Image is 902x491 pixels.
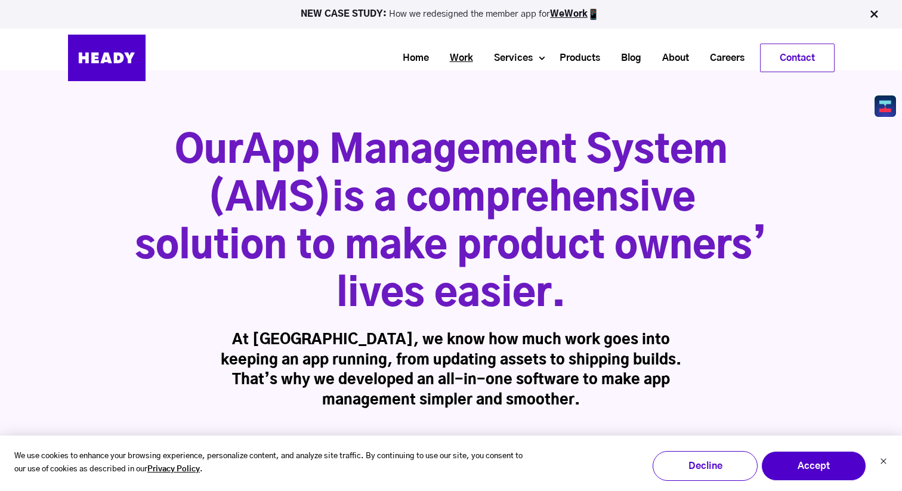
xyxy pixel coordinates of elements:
img: Close Bar [868,8,880,20]
div: Navigation Menu [157,44,835,72]
a: About [647,47,695,69]
h3: At [GEOGRAPHIC_DATA], we know how much work goes into keeping an app running, from updating asset... [221,331,681,410]
a: Privacy Policy [147,463,200,477]
h1: Our is a comprehensive solution to make product owners’ lives easier. [135,128,767,319]
p: We use cookies to enhance your browsing experience, personalize content, and analyze site traffic... [14,450,527,477]
button: Decline [653,451,758,481]
a: Careers [695,47,750,69]
a: Services [479,47,539,69]
strong: NEW CASE STUDY: [301,10,389,18]
img: app emoji [588,8,600,20]
a: Contact [761,44,834,72]
a: WeWork [550,10,588,18]
a: Home [388,47,435,69]
span: App Management System (AMS) [207,132,728,218]
button: Accept [761,451,866,481]
p: How we redesigned the member app for [5,8,897,20]
a: Products [545,47,606,69]
button: Dismiss cookie banner [880,456,887,469]
a: Work [435,47,479,69]
a: Blog [606,47,647,69]
img: Heady_Logo_Web-01 (1) [68,35,146,81]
